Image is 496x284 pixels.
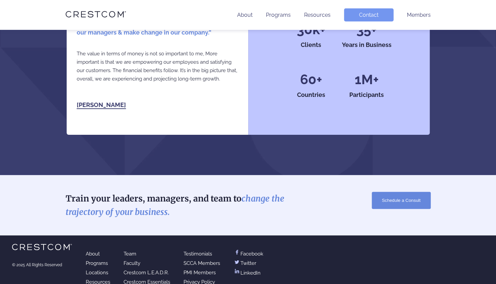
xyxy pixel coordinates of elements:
[86,270,108,276] a: Locations
[297,25,326,34] span: 30k+
[233,251,263,257] a: Facebook
[237,12,253,18] a: About
[355,75,379,84] span: 1M+
[300,75,322,84] span: 60+
[233,260,256,266] a: Twitter
[77,101,126,109] a: [PERSON_NAME]
[77,50,238,83] p: The value in terms of money is not so important to me, More important is that we are empowering o...
[86,251,100,257] a: About
[349,91,384,98] span: Participants
[233,270,261,276] a: LinkedIn
[342,41,392,48] span: Years in Business
[66,192,300,219] h6: Train your leaders, managers, and team to
[372,192,431,209] button: Schedule a Consult
[304,12,331,18] a: Resources
[124,270,169,276] a: Crestcom L.E.A.D.R.
[407,12,431,18] a: Members
[184,270,216,276] a: PMI Members
[86,260,108,266] a: Programs
[124,251,136,257] a: Team
[301,41,321,48] span: Clients
[266,12,291,18] a: Programs
[344,8,394,21] a: Contact
[184,260,220,266] a: SCCA Members
[184,251,212,257] a: Testimonials
[356,25,377,34] span: 35+
[297,91,325,98] span: Countries
[124,260,140,266] a: Faculty
[12,263,72,267] div: © 2025 All Rights Reserved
